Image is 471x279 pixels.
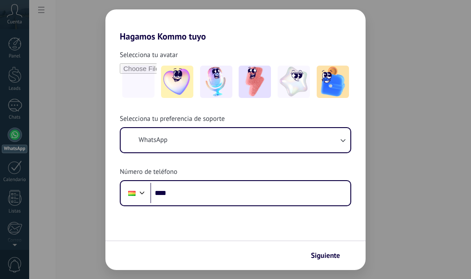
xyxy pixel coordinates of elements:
[120,51,178,60] span: Selecciona tu avatar
[161,66,193,98] img: -1.jpeg
[317,66,349,98] img: -5.jpeg
[120,168,177,177] span: Número de teléfono
[139,136,167,145] span: WhatsApp
[105,9,366,42] h2: Hagamos Kommo tuyo
[123,184,140,203] div: Bolivia: + 591
[311,252,340,259] span: Siguiente
[239,66,271,98] img: -3.jpeg
[278,66,310,98] img: -4.jpeg
[307,248,352,263] button: Siguiente
[121,128,350,152] button: WhatsApp
[120,115,225,124] span: Selecciona tu preferencia de soporte
[200,66,232,98] img: -2.jpeg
